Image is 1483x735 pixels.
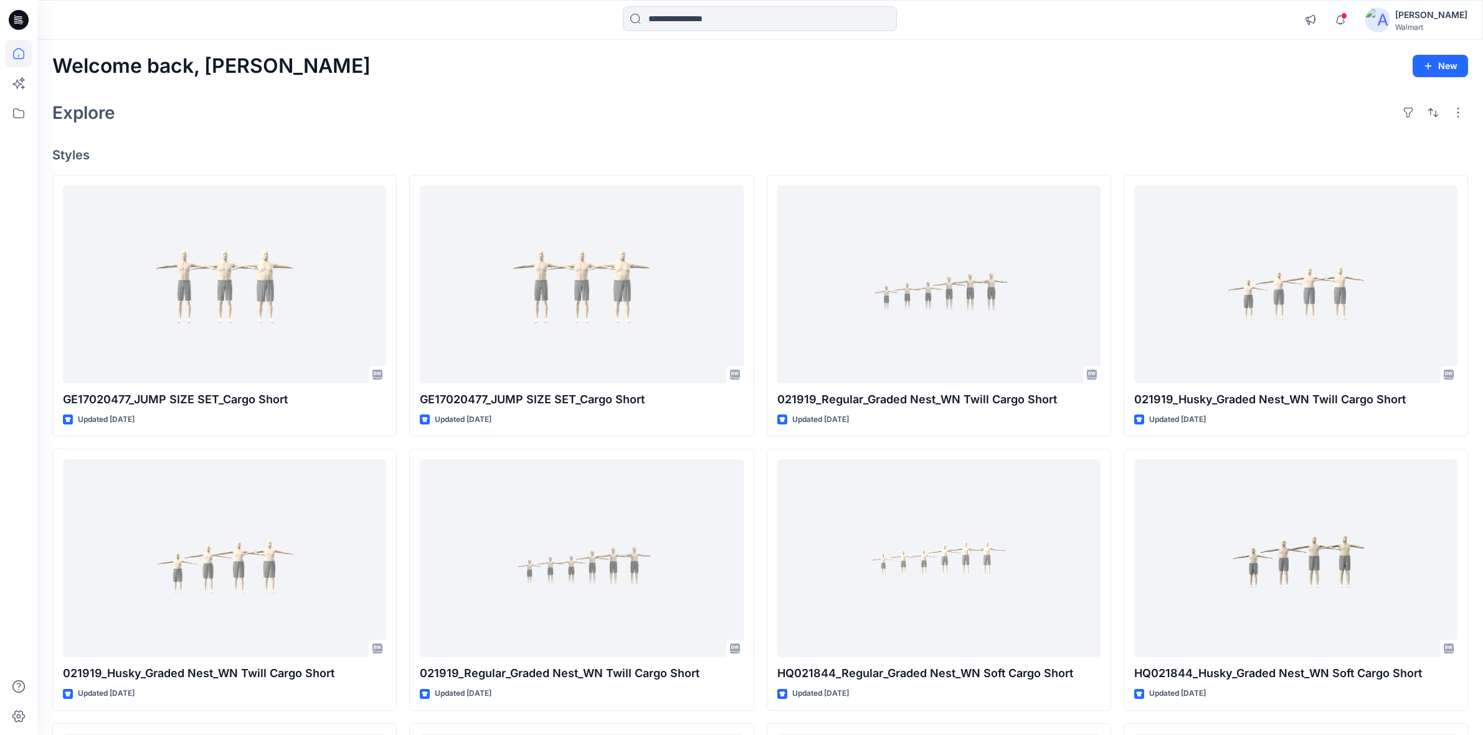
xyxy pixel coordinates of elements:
a: HQ021844_Husky_Graded Nest_WN Soft Cargo Short [1134,459,1457,657]
p: HQ021844_Regular_Graded Nest_WN Soft Cargo Short [777,665,1101,682]
h4: Styles [52,147,1468,162]
p: Updated [DATE] [78,687,135,700]
h2: Explore [52,103,115,123]
a: 021919_Husky_Graded Nest_WN Twill Cargo Short [63,459,386,657]
a: HQ021844_Regular_Graded Nest_WN Soft Cargo Short [777,459,1101,657]
a: GE17020477_JUMP SIZE SET_Cargo Short [63,185,386,383]
p: 021919_Regular_Graded Nest_WN Twill Cargo Short [777,391,1101,408]
a: 021919_Regular_Graded Nest_WN Twill Cargo Short [777,185,1101,383]
p: 021919_Husky_Graded Nest_WN Twill Cargo Short [1134,391,1457,408]
button: New [1413,55,1468,77]
h2: Welcome back, [PERSON_NAME] [52,55,371,78]
p: Updated [DATE] [1149,413,1206,426]
a: 021919_Regular_Graded Nest_WN Twill Cargo Short [420,459,743,657]
div: Walmart [1395,22,1467,32]
p: 021919_Husky_Graded Nest_WN Twill Cargo Short [63,665,386,682]
p: Updated [DATE] [435,413,491,426]
p: GE17020477_JUMP SIZE SET_Cargo Short [420,391,743,408]
p: 021919_Regular_Graded Nest_WN Twill Cargo Short [420,665,743,682]
p: Updated [DATE] [1149,687,1206,700]
p: HQ021844_Husky_Graded Nest_WN Soft Cargo Short [1134,665,1457,682]
a: GE17020477_JUMP SIZE SET_Cargo Short [420,185,743,383]
a: 021919_Husky_Graded Nest_WN Twill Cargo Short [1134,185,1457,383]
div: [PERSON_NAME] [1395,7,1467,22]
p: Updated [DATE] [792,413,849,426]
p: Updated [DATE] [792,687,849,700]
p: GE17020477_JUMP SIZE SET_Cargo Short [63,391,386,408]
img: avatar [1365,7,1390,32]
p: Updated [DATE] [78,413,135,426]
p: Updated [DATE] [435,687,491,700]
